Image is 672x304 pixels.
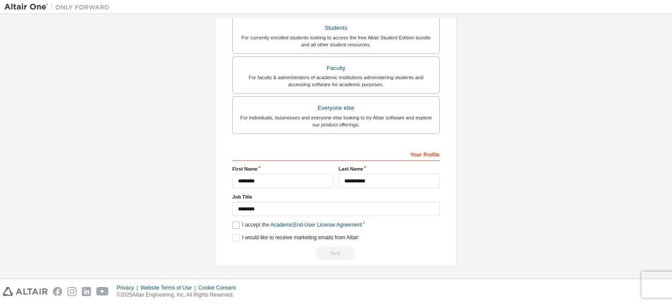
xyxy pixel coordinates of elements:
div: Students [238,22,434,34]
a: Academic End-User License Agreement [270,222,362,228]
div: Privacy [117,284,140,291]
img: altair_logo.svg [3,287,48,296]
div: Your Profile [232,147,440,161]
div: Read and acccept EULA to continue [232,247,440,260]
div: For currently enrolled students looking to access the free Altair Student Edition bundle and all ... [238,34,434,48]
img: instagram.svg [67,287,77,296]
label: First Name [232,165,333,172]
img: Altair One [4,3,114,11]
label: I would like to receive marketing emails from Altair [232,234,358,241]
div: Faculty [238,62,434,74]
div: For faculty & administrators of academic institutions administering students and accessing softwa... [238,74,434,88]
div: Website Terms of Use [140,284,198,291]
div: For individuals, businesses and everyone else looking to try Altair software and explore our prod... [238,114,434,128]
img: linkedin.svg [82,287,91,296]
label: I accept the [232,221,362,229]
div: Everyone else [238,102,434,114]
label: Last Name [339,165,440,172]
img: youtube.svg [96,287,109,296]
div: Cookie Consent [198,284,241,291]
label: Job Title [232,193,440,200]
p: © 2025 Altair Engineering, Inc. All Rights Reserved. [117,291,241,299]
img: facebook.svg [53,287,62,296]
